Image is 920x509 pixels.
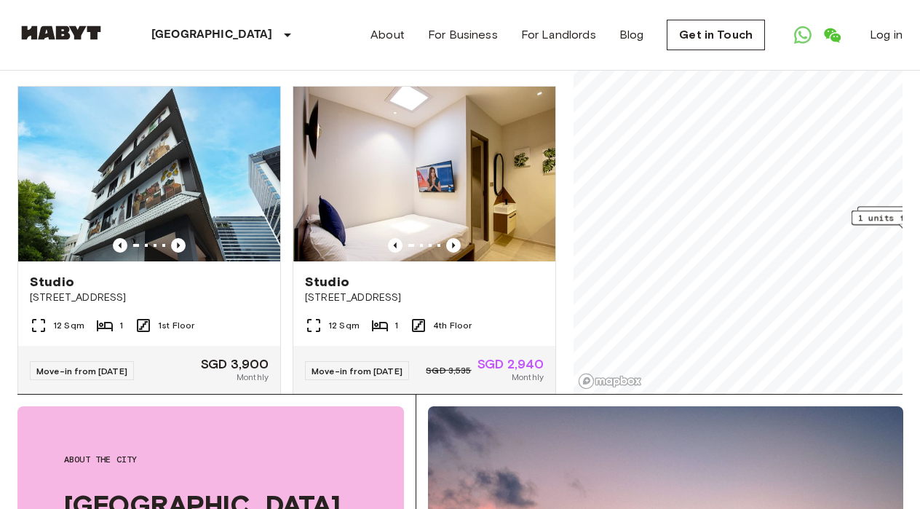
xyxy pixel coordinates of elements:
span: 4th Floor [433,319,472,332]
span: [STREET_ADDRESS] [305,291,544,305]
button: Previous image [171,238,186,253]
span: About the city [64,453,357,466]
span: 1st Floor [158,319,194,332]
p: [GEOGRAPHIC_DATA] [151,26,273,44]
span: Move-in from [DATE] [312,366,402,376]
a: Mapbox logo [578,373,642,390]
a: Log in [870,26,903,44]
a: For Business [428,26,498,44]
a: Marketing picture of unit SG-01-110-044_001Previous imagePrevious imageStudio[STREET_ADDRESS]12 S... [17,86,281,396]
span: 12 Sqm [328,319,360,332]
span: [STREET_ADDRESS] [30,291,269,305]
a: About [370,26,405,44]
span: 1 [119,319,123,332]
img: Marketing picture of unit SG-01-110-044_001 [18,87,280,261]
span: Monthly [512,371,544,384]
a: For Landlords [521,26,596,44]
span: Studio [305,273,349,291]
a: Blog [619,26,644,44]
img: Habyt [17,25,105,40]
span: SGD 3,900 [201,358,269,371]
span: SGD 2,940 [477,358,544,371]
button: Previous image [446,238,461,253]
span: Studio [30,273,74,291]
a: Marketing picture of unit SG-01-110-033-001Previous imagePrevious imageStudio[STREET_ADDRESS]12 S... [293,86,556,396]
span: Monthly [237,371,269,384]
span: 1 [394,319,398,332]
span: 12 Sqm [53,319,84,332]
span: Move-in from [DATE] [36,366,127,376]
a: Get in Touch [667,20,765,50]
span: SGD 3,535 [426,364,471,377]
img: Marketing picture of unit SG-01-110-033-001 [293,87,555,261]
a: Open WhatsApp [788,20,817,50]
button: Previous image [113,238,127,253]
a: Open WeChat [817,20,846,50]
button: Previous image [388,238,402,253]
